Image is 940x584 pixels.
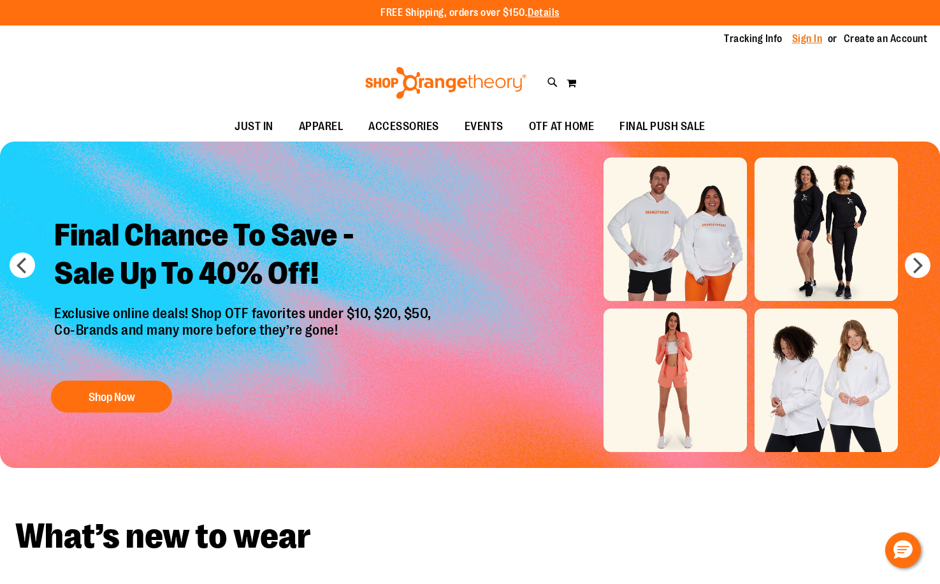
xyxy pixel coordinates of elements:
a: Create an Account [844,32,928,46]
span: JUST IN [235,112,273,141]
button: next [905,252,930,278]
a: Final Chance To Save -Sale Up To 40% Off! Exclusive online deals! Shop OTF favorites under $10, $... [45,207,444,419]
a: EVENTS [452,112,516,142]
p: FREE Shipping, orders over $150. [380,6,560,20]
button: prev [10,252,35,278]
a: Sign In [792,32,823,46]
span: FINAL PUSH SALE [619,112,705,141]
h2: Final Chance To Save - Sale Up To 40% Off! [45,207,444,305]
a: OTF AT HOME [516,112,607,142]
span: OTF AT HOME [529,112,595,141]
button: Hello, have a question? Let’s chat. [885,532,921,568]
a: APPAREL [286,112,356,142]
button: Shop Now [51,381,172,412]
img: Shop Orangetheory [363,67,528,99]
span: ACCESSORIES [368,112,439,141]
a: FINAL PUSH SALE [607,112,718,142]
a: Details [528,7,560,18]
a: Tracking Info [724,32,783,46]
p: Exclusive online deals! Shop OTF favorites under $10, $20, $50, Co-Brands and many more before th... [45,305,444,368]
h2: What’s new to wear [15,519,925,554]
span: EVENTS [465,112,503,141]
a: JUST IN [222,112,286,142]
span: APPAREL [299,112,343,141]
a: ACCESSORIES [356,112,452,142]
